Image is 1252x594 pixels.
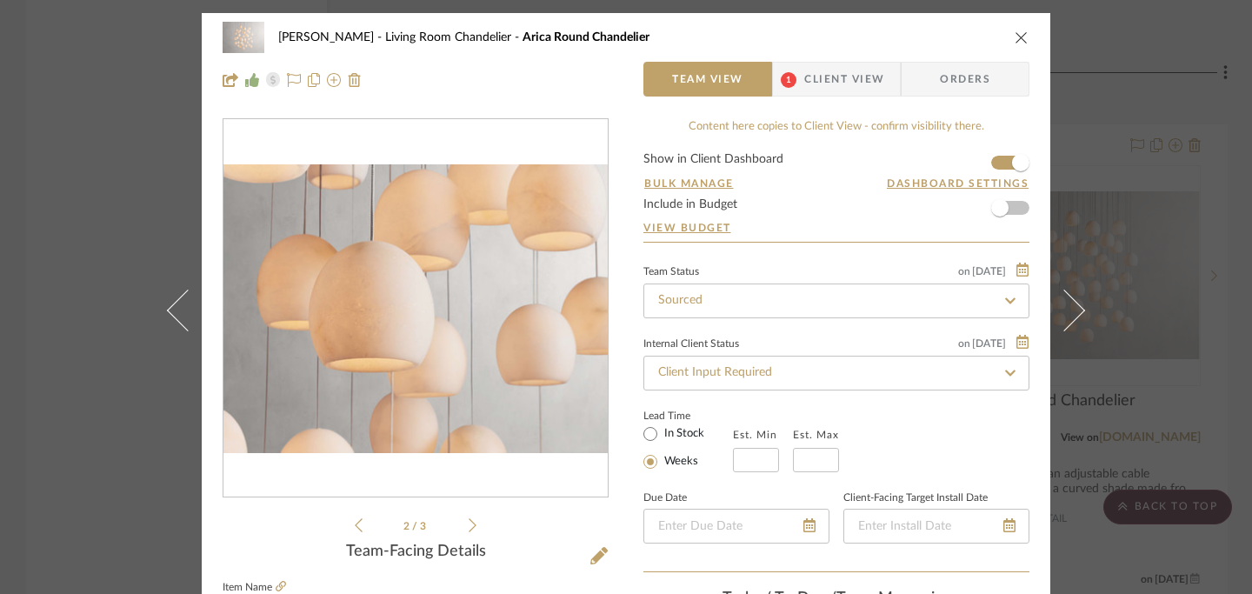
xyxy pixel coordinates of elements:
[843,509,1029,544] input: Enter Install Date
[733,429,777,441] label: Est. Min
[223,164,608,453] div: 1
[643,284,1029,318] input: Type to Search…
[643,494,687,503] label: Due Date
[643,509,829,544] input: Enter Due Date
[643,221,1029,235] a: View Budget
[412,521,420,531] span: /
[385,31,523,43] span: Living Room Chandelier
[958,266,970,277] span: on
[348,73,362,87] img: Remove from project
[672,62,743,97] span: Team View
[970,265,1008,277] span: [DATE]
[643,340,739,349] div: Internal Client Status
[523,31,649,43] span: Arica Round Chandelier
[886,176,1029,191] button: Dashboard Settings
[921,62,1009,97] span: Orders
[223,164,608,453] img: 996218ea-8ff6-4095-ad0b-2cc94c2b5c2e_436x436.jpg
[643,268,699,277] div: Team Status
[223,543,609,562] div: Team-Facing Details
[958,338,970,349] span: on
[643,424,733,472] mat-radio-group: Select item type
[970,337,1008,350] span: [DATE]
[643,176,735,191] button: Bulk Manage
[223,20,264,55] img: 8ee72c4a-f4a6-4699-9a89-9cdfb9a3001f_48x40.jpg
[781,72,796,88] span: 1
[643,356,1029,390] input: Type to Search…
[643,118,1029,136] div: Content here copies to Client View - confirm visibility there.
[643,408,733,424] label: Lead Time
[843,494,988,503] label: Client-Facing Target Install Date
[793,429,839,441] label: Est. Max
[661,426,704,442] label: In Stock
[278,31,385,43] span: [PERSON_NAME]
[1014,30,1029,45] button: close
[403,521,412,531] span: 2
[420,521,429,531] span: 3
[804,62,884,97] span: Client View
[661,454,698,470] label: Weeks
